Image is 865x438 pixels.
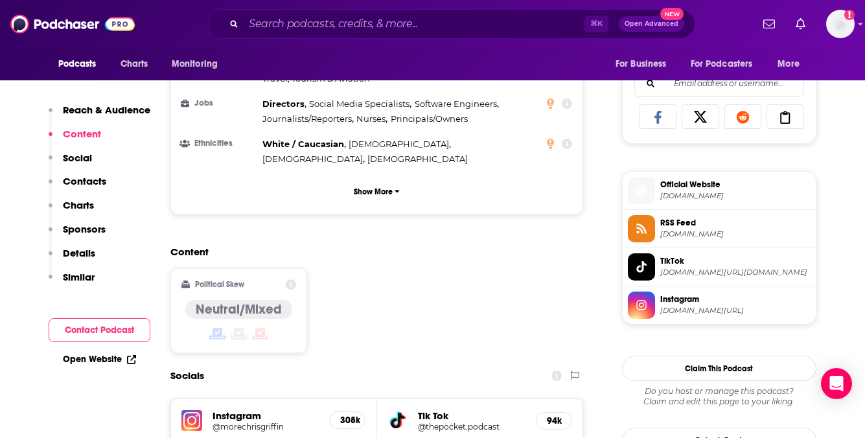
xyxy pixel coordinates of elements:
span: , [356,111,387,126]
h2: Content [170,246,573,258]
p: Content [63,128,101,140]
button: open menu [163,52,235,76]
span: Monitoring [172,55,218,73]
span: , [262,137,346,152]
h2: Socials [170,363,204,388]
span: Do you host or manage this podcast? [622,386,816,397]
span: [DEMOGRAPHIC_DATA] [349,139,449,149]
h5: 308k [340,415,354,426]
button: Contact Podcast [49,318,150,342]
a: Official Website[DOMAIN_NAME] [628,177,811,204]
a: TikTok[DOMAIN_NAME][URL][DOMAIN_NAME] [628,253,811,281]
button: Similar [49,271,95,295]
a: Show notifications dropdown [758,13,780,35]
h5: Tik Tok [418,409,525,422]
a: Share on X/Twitter [682,104,719,129]
button: Sponsors [49,223,106,247]
button: Open AdvancedNew [619,16,684,32]
img: User Profile [826,10,855,38]
h3: Ethnicities [181,139,257,148]
h2: Political Skew [195,280,244,289]
span: Official Website [660,179,811,190]
span: Open Advanced [625,21,678,27]
button: open menu [682,52,772,76]
button: Charts [49,199,94,223]
span: Journalists/Reporters [262,113,352,124]
h3: Jobs [181,99,257,108]
button: Contacts [49,175,106,199]
button: Details [49,247,95,271]
span: White / Caucasian [262,139,344,149]
span: , [262,152,365,167]
button: Reach & Audience [49,104,150,128]
span: ⌘ K [584,16,608,32]
div: Search followers [634,71,804,97]
button: Content [49,128,101,152]
span: Podcasts [58,55,97,73]
h5: 94k [547,415,561,426]
a: Open Website [63,354,136,365]
p: Similar [63,271,95,283]
span: RSS Feed [660,217,811,229]
span: Travel, Tourism & Aviation [262,73,370,84]
button: Show profile menu [826,10,855,38]
p: Details [63,247,95,259]
a: Share on Reddit [724,104,762,129]
button: Show More [181,179,573,203]
button: open menu [49,52,113,76]
img: Podchaser - Follow, Share and Rate Podcasts [10,12,135,36]
a: Instagram[DOMAIN_NAME][URL] [628,292,811,319]
span: Instagram [660,294,811,305]
span: Nurses [356,113,386,124]
span: Social Media Specialists [309,98,409,109]
button: Social [49,152,92,176]
span: Directors [262,98,305,109]
span: Charts [121,55,148,73]
p: Reach & Audience [63,104,150,116]
span: feeds.megaphone.fm [660,229,811,239]
svg: Add a profile image [844,10,855,20]
span: , [262,97,306,111]
p: Show More [354,187,393,196]
a: Charts [112,52,156,76]
img: iconImage [181,410,202,431]
span: Logged in as heidi.egloff [826,10,855,38]
button: open menu [768,52,816,76]
p: Social [63,152,92,164]
span: [DEMOGRAPHIC_DATA] [262,154,363,164]
a: @morechrisgriffin [213,422,319,432]
h5: Instagram [213,409,319,422]
span: , [262,111,354,126]
h4: Neutral/Mixed [196,301,282,317]
input: Email address or username... [645,71,793,96]
p: Contacts [63,175,106,187]
span: tiktok.com/@thepocket.podcast [660,268,811,277]
a: Copy Link [767,104,804,129]
div: Open Intercom Messenger [821,368,852,399]
a: Show notifications dropdown [790,13,811,35]
a: RSS Feed[DOMAIN_NAME] [628,215,811,242]
span: More [778,55,800,73]
a: @thepocket.podcast [418,422,525,432]
span: For Podcasters [691,55,753,73]
p: Sponsors [63,223,106,235]
input: Search podcasts, credits, & more... [244,14,584,34]
span: Software Engineers [415,98,497,109]
span: New [660,8,684,20]
span: , [309,97,411,111]
span: For Business [616,55,667,73]
a: Share on Facebook [640,104,677,129]
span: [DEMOGRAPHIC_DATA] [367,154,468,164]
button: open menu [606,52,683,76]
span: Principals/Owners [391,113,468,124]
span: shows.acast.com [660,191,811,201]
span: , [349,137,451,152]
div: Search podcasts, credits, & more... [208,9,695,39]
span: TikTok [660,255,811,267]
span: instagram.com/morechrisgriffin [660,306,811,316]
div: Claim and edit this page to your liking. [622,386,816,407]
span: , [415,97,499,111]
